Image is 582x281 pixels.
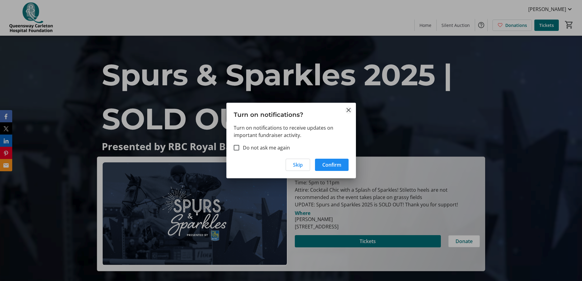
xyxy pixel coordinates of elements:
h3: Turn on notifications? [226,103,356,124]
button: Confirm [315,159,349,171]
span: Skip [293,161,303,168]
span: Confirm [322,161,341,168]
button: Close [345,106,352,114]
p: Turn on notifications to receive updates on important fundraiser activity. [234,124,349,139]
button: Skip [286,159,310,171]
label: Do not ask me again [239,144,290,151]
